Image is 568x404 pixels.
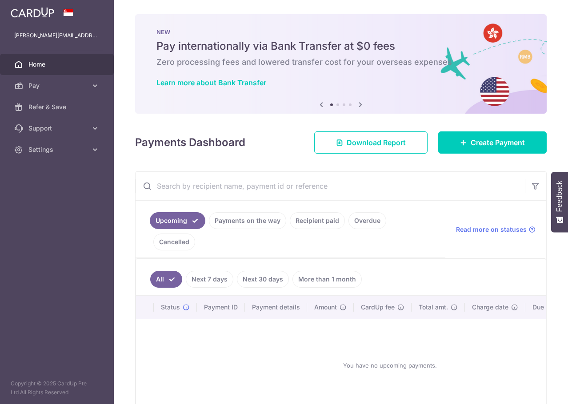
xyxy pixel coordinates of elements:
[292,271,362,288] a: More than 1 month
[28,81,87,90] span: Pay
[361,303,395,312] span: CardUp fee
[419,303,448,312] span: Total amt.
[186,271,233,288] a: Next 7 days
[161,303,180,312] span: Status
[472,303,508,312] span: Charge date
[532,303,559,312] span: Due date
[456,225,527,234] span: Read more on statuses
[28,145,87,154] span: Settings
[314,303,337,312] span: Amount
[156,39,525,53] h5: Pay internationally via Bank Transfer at $0 fees
[11,7,54,18] img: CardUp
[290,212,345,229] a: Recipient paid
[209,212,286,229] a: Payments on the way
[156,28,525,36] p: NEW
[156,57,525,67] h6: Zero processing fees and lowered transfer cost for your overseas expenses
[197,296,245,319] th: Payment ID
[28,103,87,111] span: Refer & Save
[245,296,307,319] th: Payment details
[438,131,547,154] a: Create Payment
[237,271,289,288] a: Next 30 days
[14,31,100,40] p: [PERSON_NAME][EMAIL_ADDRESS][DOMAIN_NAME]
[314,131,428,154] a: Download Report
[150,212,205,229] a: Upcoming
[471,137,525,148] span: Create Payment
[135,135,245,151] h4: Payments Dashboard
[156,78,266,87] a: Learn more about Bank Transfer
[28,124,87,133] span: Support
[136,172,525,200] input: Search by recipient name, payment id or reference
[153,234,195,250] a: Cancelled
[28,60,87,69] span: Home
[551,172,568,232] button: Feedback - Show survey
[556,181,564,212] span: Feedback
[347,137,406,148] span: Download Report
[135,14,547,114] img: Bank transfer banner
[150,271,182,288] a: All
[348,212,386,229] a: Overdue
[456,225,536,234] a: Read more on statuses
